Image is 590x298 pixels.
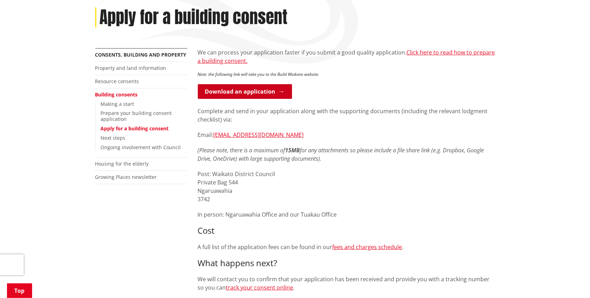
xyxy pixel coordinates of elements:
p: A full list of the application fees can be found in our . [198,243,495,251]
a: Building consents [95,91,138,98]
p: Email: [198,131,495,139]
p: We will contact you to confirm that your application has been received and provide you with a tra... [198,275,495,292]
a: Apply for a building consent [101,125,169,132]
h3: What happens next? [198,258,495,268]
a: Growing Places newsletter [95,174,157,180]
iframe: Messenger Launcher [558,269,583,294]
a: Resource consents [95,78,139,85]
em: Note: the following link will take you to the Build Waikato website. [198,71,320,77]
h1: Apply for a building consent [100,7,288,28]
strong: 15MB [285,146,300,154]
h3: Cost [198,226,495,236]
p: Complete and send in your application along with the supporting documents (including the relevant... [198,107,495,124]
a: Download an application [198,84,292,99]
a: Prepare your building consent application [101,110,172,122]
a: Top [7,283,32,298]
a: Click here to read how to prepare a building consent. [198,49,495,65]
a: [EMAIL_ADDRESS][DOMAIN_NAME] [214,131,304,139]
p: We can process your application faster if you submit a good quality application. [198,48,495,65]
a: Making a start [101,101,134,107]
a: Ongoing involvement with Council [101,144,181,151]
p: Post: Waikato District Council Private Bag 544 Ngaruawahia 3742 [198,170,495,203]
a: track your consent online [226,284,293,291]
p: In person: Ngaruawahia Office and our Tuakau Office [198,210,495,219]
a: Housing for the elderly [95,160,149,167]
a: Consents, building and property [95,51,187,58]
em: (Please note, there is a maximum of for any attachments so please include a file share link (e.g.... [198,146,484,162]
a: Next steps [101,135,126,141]
a: Property and land information [95,65,166,71]
a: fees and charges schedule [333,243,402,251]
